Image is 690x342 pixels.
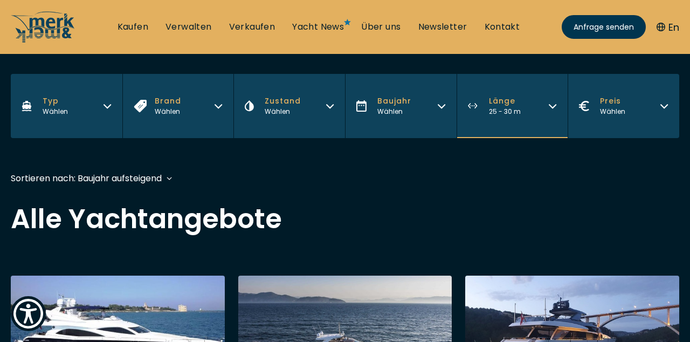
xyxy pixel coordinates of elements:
[574,22,634,33] span: Anfrage senden
[11,206,679,232] h2: Alle Yachtangebote
[418,21,467,33] a: Newsletter
[657,20,679,35] button: En
[11,172,162,185] div: Sortieren nach: Baujahr aufsteigend
[361,21,401,33] a: Über uns
[265,95,301,107] span: Zustand
[165,21,212,33] a: Verwalten
[11,296,46,331] button: Show Accessibility Preferences
[345,74,457,138] button: BaujahrWählen
[229,21,275,33] a: Verkaufen
[489,107,521,116] span: 25 - 30 m
[377,95,411,107] span: Baujahr
[562,15,646,39] a: Anfrage senden
[485,21,520,33] a: Kontakt
[489,95,521,107] span: Länge
[43,95,68,107] span: Typ
[11,74,122,138] button: TypWählen
[457,74,568,138] button: Länge25 - 30 m
[600,95,625,107] span: Preis
[568,74,679,138] button: PreisWählen
[377,107,411,117] div: Wählen
[122,74,234,138] button: BrandWählen
[43,107,68,117] div: Wählen
[155,107,181,117] div: Wählen
[233,74,345,138] button: ZustandWählen
[600,107,625,117] div: Wählen
[155,95,181,107] span: Brand
[118,21,148,33] a: Kaufen
[292,21,344,33] a: Yacht News
[265,107,301,117] div: Wählen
